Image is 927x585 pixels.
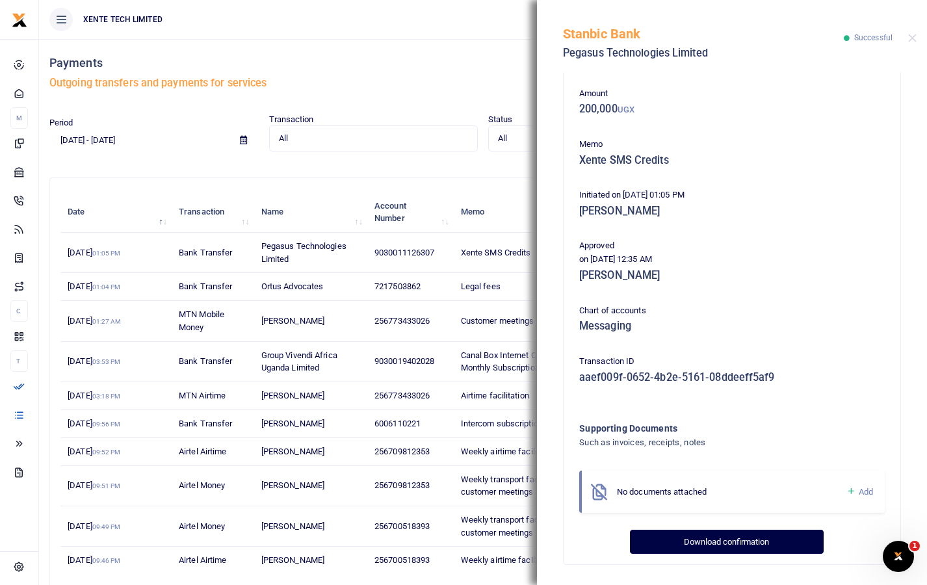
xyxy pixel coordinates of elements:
a: Add [846,484,873,499]
span: Ortus Advocates [261,281,324,291]
span: Weekly transport facilitation for customer meetings [461,515,579,538]
p: Chart of accounts [579,304,885,318]
span: Successful [854,33,893,42]
input: select period [49,129,229,151]
small: 01:27 AM [92,318,122,325]
h4: Such as invoices, receipts, notes [579,435,832,450]
small: 01:04 PM [92,283,121,291]
span: [DATE] [68,447,120,456]
span: 256773433026 [374,391,430,400]
p: on [DATE] 12:35 AM [579,253,885,266]
th: Memo: activate to sort column ascending [454,192,620,233]
span: 9030019402028 [374,356,434,366]
p: Transaction ID [579,355,885,369]
small: 09:52 PM [92,448,121,456]
span: MTN Mobile Money [179,309,224,332]
span: [PERSON_NAME] [261,391,324,400]
span: [PERSON_NAME] [261,555,324,565]
button: Download confirmation [630,530,823,554]
span: Airtel Airtime [179,447,226,456]
p: Memo [579,138,885,151]
span: Bank Transfer [179,248,232,257]
p: Amount [579,87,885,101]
span: Airtime facilitation [461,391,529,400]
small: 01:05 PM [92,250,121,257]
span: Bank Transfer [179,356,232,366]
span: [PERSON_NAME] [261,521,324,531]
span: All [279,132,460,145]
span: All [498,132,679,145]
span: [PERSON_NAME] [261,419,324,428]
span: 6006110221 [374,419,421,428]
span: Legal fees [461,281,501,291]
span: Weekly airtime facilitation [461,447,558,456]
span: 256709812353 [374,447,430,456]
li: T [10,350,28,372]
h5: Pegasus Technologies Limited [563,47,844,60]
span: No documents attached [617,487,707,497]
small: 09:46 PM [92,557,121,564]
p: Approved [579,239,885,253]
h4: Payments [49,56,478,70]
li: C [10,300,28,322]
small: 09:51 PM [92,482,121,489]
h5: Outgoing transfers and payments for services [49,77,478,90]
span: XENTE TECH LIMITED [78,14,168,25]
span: [DATE] [68,480,120,490]
span: 7217503862 [374,281,421,291]
a: logo-small logo-large logo-large [12,14,27,24]
span: [DATE] [68,316,121,326]
span: [DATE] [68,281,120,291]
span: Intercom subscription [461,419,543,428]
span: [DATE] [68,555,120,565]
small: UGX [618,105,634,114]
span: [DATE] [68,391,120,400]
span: Add [859,487,873,497]
span: [PERSON_NAME] [261,316,324,326]
p: Initiated on [DATE] 01:05 PM [579,188,885,202]
span: [PERSON_NAME] [261,447,324,456]
h5: 200,000 [579,103,885,116]
span: Bank Transfer [179,281,232,291]
span: 9030011126307 [374,248,434,257]
small: 09:49 PM [92,523,121,530]
span: 256773433026 [374,316,430,326]
iframe: Intercom live chat [883,541,914,572]
span: [DATE] [68,356,120,366]
h5: [PERSON_NAME] [579,269,885,282]
span: Group Vivendi Africa Uganda Limited [261,350,337,373]
h4: Supporting Documents [579,421,832,435]
h5: aaef009f-0652-4b2e-5161-08ddeeff5af9 [579,371,885,384]
small: 03:18 PM [92,393,121,400]
span: Weekly airtime facilitation [461,555,558,565]
label: Transaction [269,113,314,126]
small: 03:53 PM [92,358,121,365]
span: [DATE] [68,248,120,257]
h5: [PERSON_NAME] [579,205,885,218]
span: 256700518393 [374,555,430,565]
span: Bank Transfer [179,419,232,428]
span: Xente SMS Credits [461,248,531,257]
small: 09:56 PM [92,421,121,428]
h5: Xente SMS Credits [579,154,885,167]
span: Airtel Money [179,480,225,490]
span: Canal Box Internet Connectivity and Monthly Subscription [461,350,593,373]
span: [DATE] [68,521,120,531]
span: MTN Airtime [179,391,226,400]
h5: Messaging [579,320,885,333]
span: Airtel Money [179,521,225,531]
label: Period [49,116,73,129]
span: Pegasus Technologies Limited [261,241,346,264]
span: Customer meetings facilitation [461,316,576,326]
span: [DATE] [68,419,120,428]
span: [PERSON_NAME] [261,480,324,490]
img: logo-small [12,12,27,28]
th: Transaction: activate to sort column ascending [172,192,254,233]
th: Name: activate to sort column ascending [254,192,367,233]
button: Close [908,34,917,42]
th: Account Number: activate to sort column ascending [367,192,454,233]
li: M [10,107,28,129]
h5: Stanbic Bank [563,26,844,42]
label: Status [488,113,513,126]
span: 256700518393 [374,521,430,531]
